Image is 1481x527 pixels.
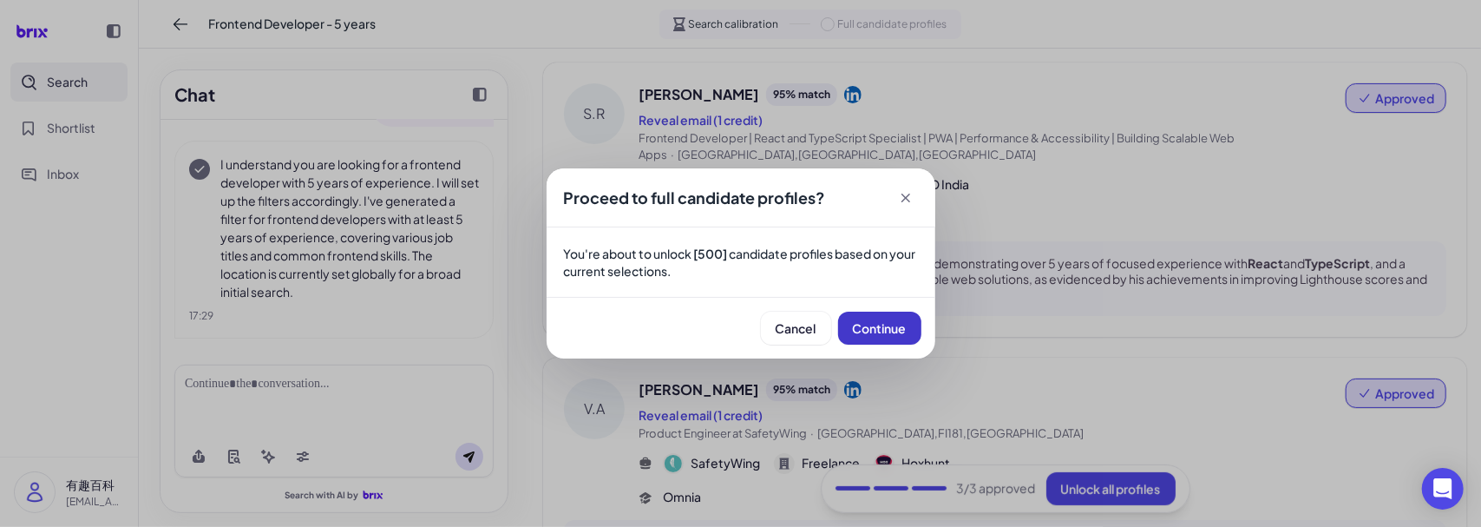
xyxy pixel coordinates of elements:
[564,245,918,280] p: You're about to unlock candidate profiles based on your current selections.
[1422,468,1464,510] div: Open Intercom Messenger
[776,320,816,336] span: Cancel
[853,320,907,336] span: Continue
[564,188,826,208] span: Proceed to full candidate profiles?
[694,246,728,261] strong: [500]
[761,312,831,345] button: Cancel
[838,312,921,345] button: Continue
